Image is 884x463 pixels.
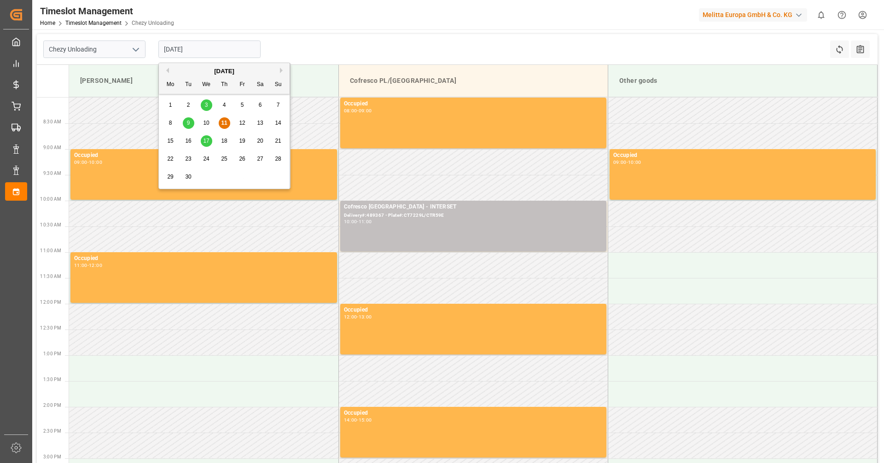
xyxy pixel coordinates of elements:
[203,156,209,162] span: 24
[273,99,284,111] div: Choose Sunday, September 7th, 2025
[165,117,176,129] div: Choose Monday, September 8th, 2025
[359,418,372,422] div: 15:00
[201,135,212,147] div: Choose Wednesday, September 17th, 2025
[255,99,266,111] div: Choose Saturday, September 6th, 2025
[159,67,290,76] div: [DATE]
[40,20,55,26] a: Home
[219,99,230,111] div: Choose Thursday, September 4th, 2025
[167,156,173,162] span: 22
[359,315,372,319] div: 13:00
[165,135,176,147] div: Choose Monday, September 15th, 2025
[237,79,248,91] div: Fr
[185,138,191,144] span: 16
[43,454,61,459] span: 3:00 PM
[40,274,61,279] span: 11:30 AM
[699,8,807,22] div: Melitta Europa GmbH & Co. KG
[43,403,61,408] span: 2:00 PM
[239,120,245,126] span: 12
[165,99,176,111] div: Choose Monday, September 1st, 2025
[344,220,357,224] div: 10:00
[65,20,122,26] a: Timeslot Management
[169,102,172,108] span: 1
[275,120,281,126] span: 14
[239,156,245,162] span: 26
[699,6,811,23] button: Melitta Europa GmbH & Co. KG
[344,306,603,315] div: Occupied
[219,135,230,147] div: Choose Thursday, September 18th, 2025
[344,99,603,109] div: Occupied
[163,68,169,73] button: Previous Month
[165,171,176,183] div: Choose Monday, September 29th, 2025
[185,156,191,162] span: 23
[255,135,266,147] div: Choose Saturday, September 20th, 2025
[616,72,870,89] div: Other goods
[40,4,174,18] div: Timeslot Management
[241,102,244,108] span: 5
[205,102,208,108] span: 3
[237,135,248,147] div: Choose Friday, September 19th, 2025
[357,315,358,319] div: -
[183,99,194,111] div: Choose Tuesday, September 2nd, 2025
[203,138,209,144] span: 17
[237,153,248,165] div: Choose Friday, September 26th, 2025
[74,151,333,160] div: Occupied
[158,41,261,58] input: DD-MM-YYYY
[219,153,230,165] div: Choose Thursday, September 25th, 2025
[627,160,628,164] div: -
[203,120,209,126] span: 10
[76,72,331,89] div: [PERSON_NAME]
[165,153,176,165] div: Choose Monday, September 22nd, 2025
[613,151,872,160] div: Occupied
[832,5,852,25] button: Help Center
[43,428,61,434] span: 2:30 PM
[40,222,61,227] span: 10:30 AM
[183,135,194,147] div: Choose Tuesday, September 16th, 2025
[89,160,102,164] div: 10:00
[259,102,262,108] span: 6
[357,418,358,422] div: -
[167,174,173,180] span: 29
[275,138,281,144] span: 21
[344,409,603,418] div: Occupied
[219,79,230,91] div: Th
[223,102,226,108] span: 4
[344,203,603,212] div: Cofresco [GEOGRAPHIC_DATA] - INTERSET
[43,119,61,124] span: 8:30 AM
[74,254,333,263] div: Occupied
[257,120,263,126] span: 13
[167,138,173,144] span: 15
[344,315,357,319] div: 12:00
[357,220,358,224] div: -
[169,120,172,126] span: 8
[40,248,61,253] span: 11:00 AM
[257,138,263,144] span: 20
[162,96,287,186] div: month 2025-09
[280,68,285,73] button: Next Month
[344,418,357,422] div: 14:00
[275,156,281,162] span: 28
[183,171,194,183] div: Choose Tuesday, September 30th, 2025
[187,102,190,108] span: 2
[346,72,600,89] div: Cofresco PL/[GEOGRAPHIC_DATA]
[273,135,284,147] div: Choose Sunday, September 21st, 2025
[255,79,266,91] div: Sa
[183,79,194,91] div: Tu
[359,220,372,224] div: 11:00
[201,153,212,165] div: Choose Wednesday, September 24th, 2025
[40,197,61,202] span: 10:00 AM
[239,138,245,144] span: 19
[359,109,372,113] div: 09:00
[40,300,61,305] span: 12:00 PM
[273,153,284,165] div: Choose Sunday, September 28th, 2025
[273,79,284,91] div: Su
[219,117,230,129] div: Choose Thursday, September 11th, 2025
[128,42,142,57] button: open menu
[273,117,284,129] div: Choose Sunday, September 14th, 2025
[43,377,61,382] span: 1:30 PM
[74,263,87,267] div: 11:00
[43,41,145,58] input: Type to search/select
[40,325,61,330] span: 12:30 PM
[811,5,832,25] button: show 0 new notifications
[87,263,89,267] div: -
[187,120,190,126] span: 9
